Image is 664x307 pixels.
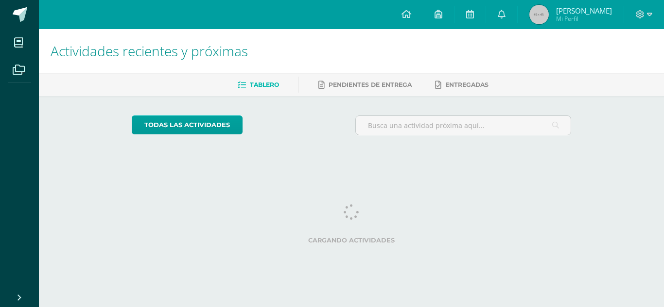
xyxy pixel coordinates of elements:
[250,81,279,88] span: Tablero
[318,77,412,93] a: Pendientes de entrega
[529,5,549,24] img: 45x45
[556,6,612,16] span: [PERSON_NAME]
[132,237,572,244] label: Cargando actividades
[132,115,243,134] a: todas las Actividades
[356,116,571,135] input: Busca una actividad próxima aquí...
[238,77,279,93] a: Tablero
[51,42,248,60] span: Actividades recientes y próximas
[329,81,412,88] span: Pendientes de entrega
[445,81,489,88] span: Entregadas
[556,15,612,23] span: Mi Perfil
[435,77,489,93] a: Entregadas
